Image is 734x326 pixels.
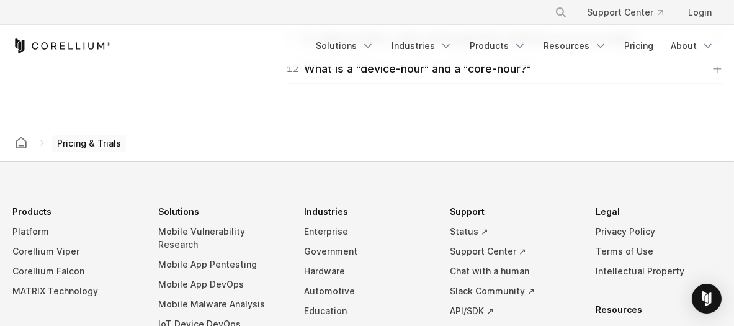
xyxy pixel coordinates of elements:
[304,242,430,261] a: Government
[663,35,722,57] a: About
[12,281,138,301] a: MATRIX Technology
[577,1,673,24] a: Support Center
[304,281,430,301] a: Automotive
[596,261,722,281] a: Intellectual Property
[287,60,299,78] span: 12
[540,1,722,24] div: Navigation Menu
[450,222,576,242] a: Status ↗
[450,242,576,261] a: Support Center ↗
[450,281,576,301] a: Slack Community ↗
[462,35,534,57] a: Products
[158,274,284,294] a: Mobile App DevOps
[308,35,382,57] a: Solutions
[450,301,576,321] a: API/SDK ↗
[12,38,111,53] a: Corellium Home
[617,35,661,57] a: Pricing
[158,294,284,314] a: Mobile Malware Analysis
[304,261,430,281] a: Hardware
[304,222,430,242] a: Enterprise
[158,222,284,255] a: Mobile Vulnerability Research
[304,301,430,321] a: Education
[12,222,138,242] a: Platform
[12,261,138,281] a: Corellium Falcon
[12,242,138,261] a: Corellium Viper
[287,60,531,78] div: What is a "device-hour" and a "core-hour?"
[536,35,614,57] a: Resources
[52,135,126,152] span: Pricing & Trials
[450,261,576,281] a: Chat with a human
[550,1,572,24] button: Search
[158,255,284,274] a: Mobile App Pentesting
[596,222,722,242] a: Privacy Policy
[692,284,722,314] div: Open Intercom Messenger
[308,35,722,57] div: Navigation Menu
[596,242,722,261] a: Terms of Use
[10,134,32,152] a: Corellium home
[287,60,722,78] a: 12What is a "device-hour" and a "core-hour?"
[678,1,722,24] a: Login
[384,35,460,57] a: Industries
